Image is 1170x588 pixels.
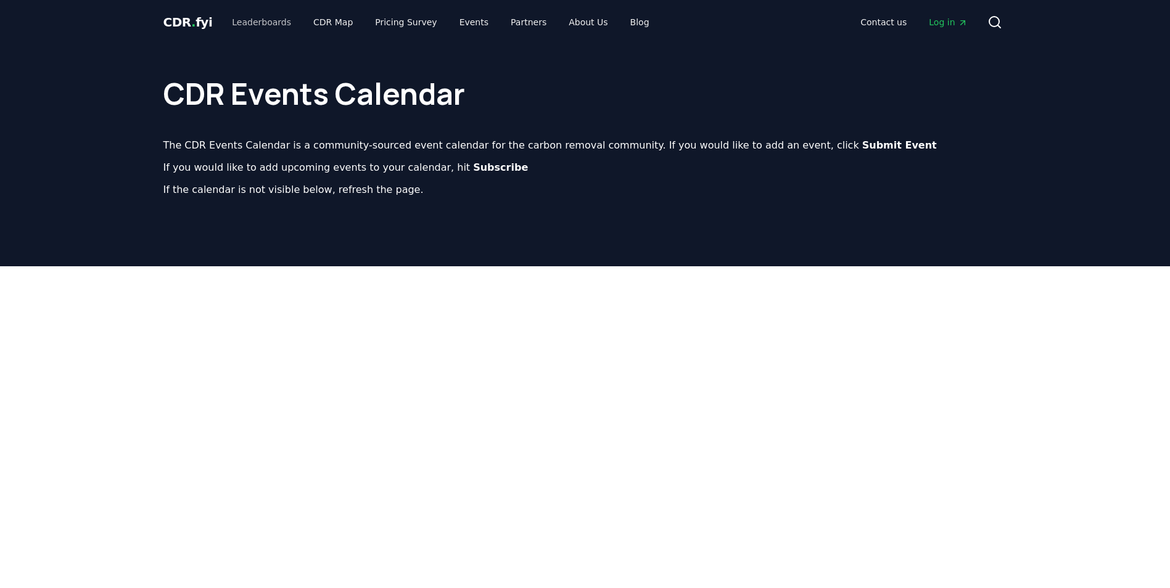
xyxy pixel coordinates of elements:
a: Leaderboards [222,11,301,33]
a: Events [450,11,498,33]
a: CDR Map [303,11,363,33]
a: Blog [620,11,659,33]
a: Contact us [851,11,917,33]
a: Partners [501,11,556,33]
nav: Main [851,11,977,33]
b: Submit Event [862,139,937,151]
a: Log in [919,11,977,33]
span: CDR fyi [163,15,213,30]
p: The CDR Events Calendar is a community-sourced event calendar for the carbon removal community. I... [163,138,1007,153]
b: Subscribe [473,161,528,173]
p: If you would like to add upcoming events to your calendar, hit [163,160,1007,175]
p: If the calendar is not visible below, refresh the page. [163,182,1007,197]
a: Pricing Survey [365,11,447,33]
nav: Main [222,11,659,33]
h1: CDR Events Calendar [163,54,1007,108]
a: About Us [559,11,617,33]
span: . [191,15,196,30]
span: Log in [929,16,967,28]
a: CDR.fyi [163,14,213,31]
